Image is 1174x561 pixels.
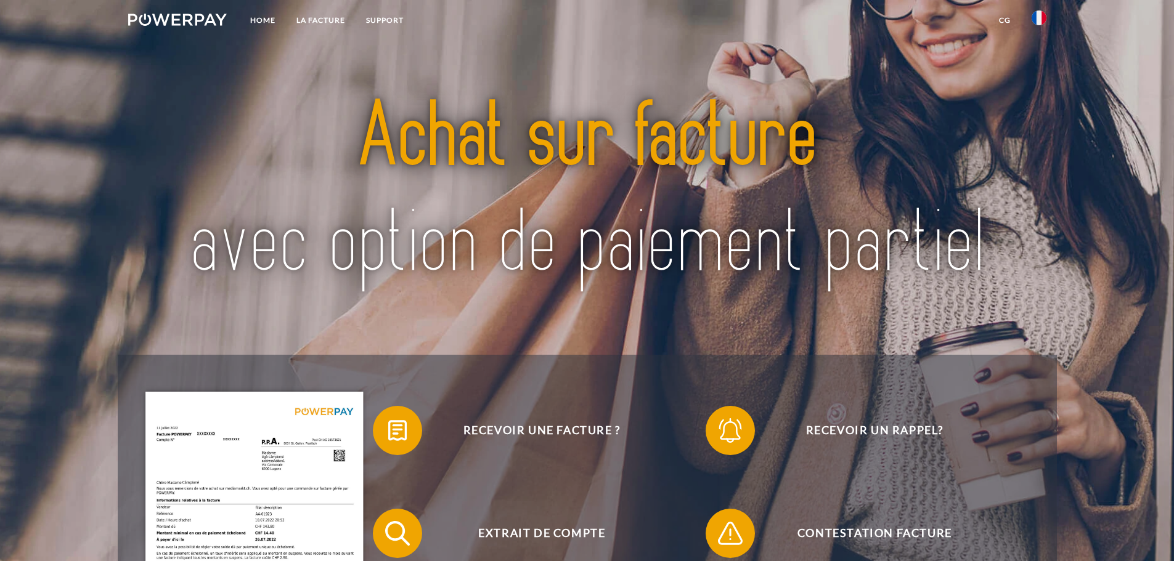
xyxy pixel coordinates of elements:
[391,406,693,455] span: Recevoir une facture ?
[715,415,746,446] img: qb_bell.svg
[391,509,693,558] span: Extrait de compte
[724,509,1025,558] span: Contestation Facture
[706,509,1026,558] button: Contestation Facture
[373,406,693,455] button: Recevoir une facture ?
[173,56,1001,326] img: title-powerpay_fr.svg
[706,406,1026,455] button: Recevoir un rappel?
[286,9,356,31] a: LA FACTURE
[989,9,1021,31] a: CG
[382,415,413,446] img: qb_bill.svg
[356,9,414,31] a: Support
[715,518,746,549] img: qb_warning.svg
[373,509,693,558] button: Extrait de compte
[240,9,286,31] a: Home
[1032,10,1046,25] img: fr
[128,14,227,26] img: logo-powerpay-white.svg
[382,518,413,549] img: qb_search.svg
[724,406,1025,455] span: Recevoir un rappel?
